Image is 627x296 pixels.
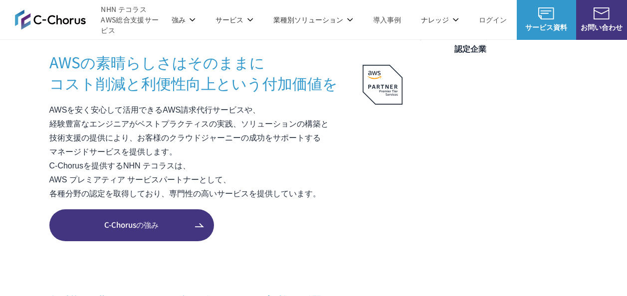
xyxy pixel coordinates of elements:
[421,14,459,25] p: ナレッジ
[479,14,507,25] a: ログイン
[576,22,627,32] span: お問い合わせ
[49,103,363,201] p: AWSを安く安心して活用できるAWS請求代行サービスや、 経験豊富なエンジニアがベストプラクティスの実践、ソリューションの構築と 技術支援の提供により、お客様のクラウドジャーニーの成功をサポート...
[215,14,253,25] p: サービス
[101,4,161,35] span: NHN テコラス AWS総合支援サービス
[363,29,578,55] figcaption: AWS最上位プレミアティアサービスパートナー 認定企業
[373,14,401,25] a: 導入事例
[172,14,196,25] p: 強み
[517,22,576,32] span: サービス資料
[49,209,214,241] a: C-Chorusの強み
[15,4,162,35] a: AWS総合支援サービス C-Chorus NHN テコラスAWS総合支援サービス
[273,14,353,25] p: 業種別ソリューション
[49,219,214,231] span: C-Chorusの強み
[538,7,554,19] img: AWS総合支援サービス C-Chorus サービス資料
[15,9,86,29] img: AWS総合支援サービス C-Chorus
[49,51,363,93] h3: AWSの素晴らしさはそのままに コスト削減と利便性向上という付加価値を
[594,7,610,19] img: お問い合わせ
